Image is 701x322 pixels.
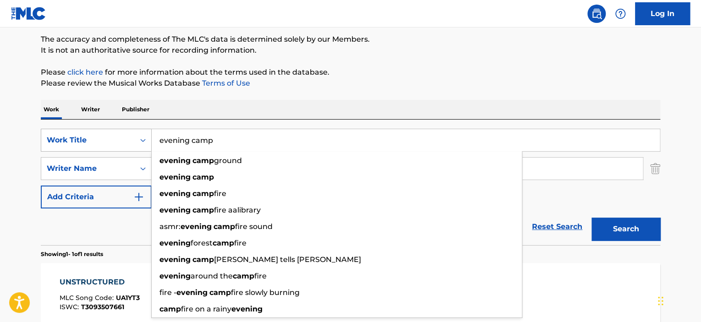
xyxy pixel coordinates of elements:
span: fire [214,189,226,198]
strong: evening [231,305,263,313]
p: Writer [78,100,103,119]
strong: camp [192,189,214,198]
strong: camp [233,272,254,280]
span: forest [191,239,213,247]
strong: evening [181,222,212,231]
span: fire - [159,288,176,297]
div: Help [611,5,630,23]
div: UNSTRUCTURED [60,277,140,288]
span: T3093507661 [81,303,124,311]
span: UA1YT3 [116,294,140,302]
strong: evening [176,288,208,297]
img: Delete Criterion [650,157,660,180]
img: 9d2ae6d4665cec9f34b9.svg [133,191,144,202]
strong: evening [159,255,191,264]
strong: evening [159,239,191,247]
a: Public Search [587,5,606,23]
a: click here [67,68,103,76]
div: Work Title [47,135,129,146]
iframe: Chat Widget [655,278,701,322]
p: Work [41,100,62,119]
strong: camp [192,156,214,165]
strong: camp [209,288,231,297]
span: ISWC : [60,303,81,311]
span: fire sound [235,222,273,231]
span: MLC Song Code : [60,294,116,302]
strong: evening [159,206,191,214]
p: Please review the Musical Works Database [41,78,660,89]
span: fire [254,272,267,280]
span: asmr: [159,222,181,231]
p: Showing 1 - 1 of 1 results [41,250,103,258]
strong: evening [159,189,191,198]
img: search [591,8,602,19]
strong: camp [214,222,235,231]
div: Drag [658,287,663,315]
span: fire slowly burning [231,288,300,297]
span: ground [214,156,242,165]
p: The accuracy and completeness of The MLC's data is determined solely by our Members. [41,34,660,45]
strong: camp [159,305,181,313]
p: Publisher [119,100,152,119]
button: Search [591,218,660,240]
img: help [615,8,626,19]
span: around the [191,272,233,280]
span: fire aalibrary [214,206,261,214]
p: Please for more information about the terms used in the database. [41,67,660,78]
span: fire [234,239,246,247]
strong: evening [159,173,191,181]
strong: camp [192,255,214,264]
p: It is not an authoritative source for recording information. [41,45,660,56]
a: Terms of Use [200,79,250,87]
strong: camp [192,206,214,214]
button: Add Criteria [41,186,152,208]
a: Log In [635,2,690,25]
span: fire on a rainy [181,305,231,313]
strong: evening [159,272,191,280]
img: MLC Logo [11,7,46,20]
strong: evening [159,156,191,165]
div: Writer Name [47,163,129,174]
a: Reset Search [527,217,587,237]
form: Search Form [41,129,660,245]
span: [PERSON_NAME] tells [PERSON_NAME] [214,255,361,264]
strong: camp [213,239,234,247]
strong: camp [192,173,214,181]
